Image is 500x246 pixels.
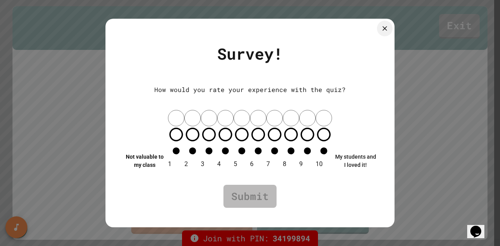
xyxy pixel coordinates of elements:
[266,110,283,126] input: 7
[168,160,171,168] span: 1
[316,110,332,126] input: 10
[299,110,316,126] input: 9
[217,160,221,168] span: 4
[168,110,184,126] input: 1
[332,153,379,169] div: My students and I loved it!
[250,160,254,168] span: 6
[283,110,299,126] input: 8
[201,110,217,126] input: 3
[250,110,266,126] input: 6
[234,160,237,168] span: 5
[121,153,168,169] div: Not valuable to my class
[299,160,303,168] span: 9
[266,160,270,168] span: 7
[121,42,379,65] div: Survey!
[184,160,188,168] span: 2
[283,160,286,168] span: 8
[316,160,323,168] span: 10
[201,160,204,168] span: 3
[184,110,201,126] input: 2
[234,110,250,126] input: 5
[467,215,492,238] iframe: chat widget
[121,85,379,94] div: How would you rate your experience with the quiz?
[217,110,234,126] input: 4
[223,185,277,208] a: Submit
